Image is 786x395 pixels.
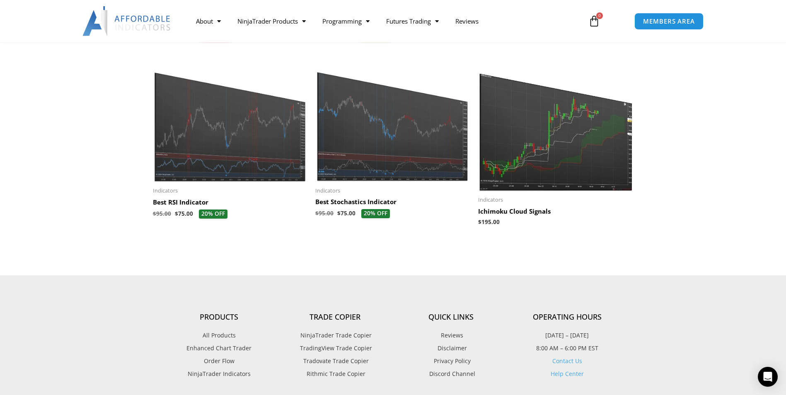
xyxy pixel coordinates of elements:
[509,330,625,341] p: [DATE] – [DATE]
[427,369,475,379] span: Discord Channel
[393,313,509,322] h4: Quick Links
[337,210,356,217] bdi: 75.00
[161,313,277,322] h4: Products
[439,330,463,341] span: Reviews
[596,12,603,19] span: 0
[393,369,509,379] a: Discord Channel
[204,356,235,366] span: Order Flow
[188,12,579,31] nav: Menu
[478,218,500,226] bdi: 195.00
[552,357,582,365] a: Contact Us
[551,370,584,378] a: Help Center
[175,210,178,217] span: $
[203,330,236,341] span: All Products
[199,210,227,219] span: 20% OFF
[435,343,467,354] span: Disclaimer
[509,343,625,354] p: 8:00 AM – 6:00 PM EST
[161,330,277,341] a: All Products
[161,343,277,354] a: Enhanced Chart Trader
[175,210,193,217] bdi: 75.00
[188,12,229,31] a: About
[361,209,390,218] span: 20% OFF
[447,12,487,31] a: Reviews
[478,218,481,226] span: $
[277,313,393,322] h4: Trade Copier
[478,207,633,216] h2: Ichimoku Cloud Signals
[315,198,470,206] h2: Best Stochastics Indicator
[153,210,156,217] span: $
[298,330,372,341] span: NinjaTrader Trade Copier
[186,343,252,354] span: Enhanced Chart Trader
[315,198,470,209] a: Best Stochastics Indicator
[337,210,341,217] span: $
[82,6,172,36] img: LogoAI | Affordable Indicators – NinjaTrader
[229,12,314,31] a: NinjaTrader Products
[153,198,307,210] a: Best RSI Indicator
[643,18,695,24] span: MEMBERS AREA
[315,59,470,182] img: Best Stochastics Indicator
[153,210,171,217] bdi: 95.00
[478,196,633,203] span: Indicators
[576,9,612,33] a: 0
[432,356,471,366] span: Privacy Policy
[277,356,393,366] a: Tradovate Trade Copier
[153,59,307,183] img: Best RSI Indicator
[378,12,447,31] a: Futures Trading
[478,59,633,191] img: Ichimuku
[758,367,778,387] div: Open Intercom Messenger
[315,210,319,217] span: $
[393,330,509,341] a: Reviews
[153,187,307,194] span: Indicators
[298,343,372,354] span: TradingView Trade Copier
[301,356,369,366] span: Tradovate Trade Copier
[277,330,393,341] a: NinjaTrader Trade Copier
[478,207,633,219] a: Ichimoku Cloud Signals
[393,343,509,354] a: Disclaimer
[153,198,307,207] h2: Best RSI Indicator
[161,356,277,366] a: Order Flow
[315,187,470,194] span: Indicators
[277,369,393,379] a: Rithmic Trade Copier
[393,356,509,366] a: Privacy Policy
[315,210,334,217] bdi: 95.00
[161,369,277,379] a: NinjaTrader Indicators
[634,13,704,30] a: MEMBERS AREA
[188,369,251,379] span: NinjaTrader Indicators
[314,12,378,31] a: Programming
[277,343,393,354] a: TradingView Trade Copier
[305,369,365,379] span: Rithmic Trade Copier
[509,313,625,322] h4: Operating Hours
